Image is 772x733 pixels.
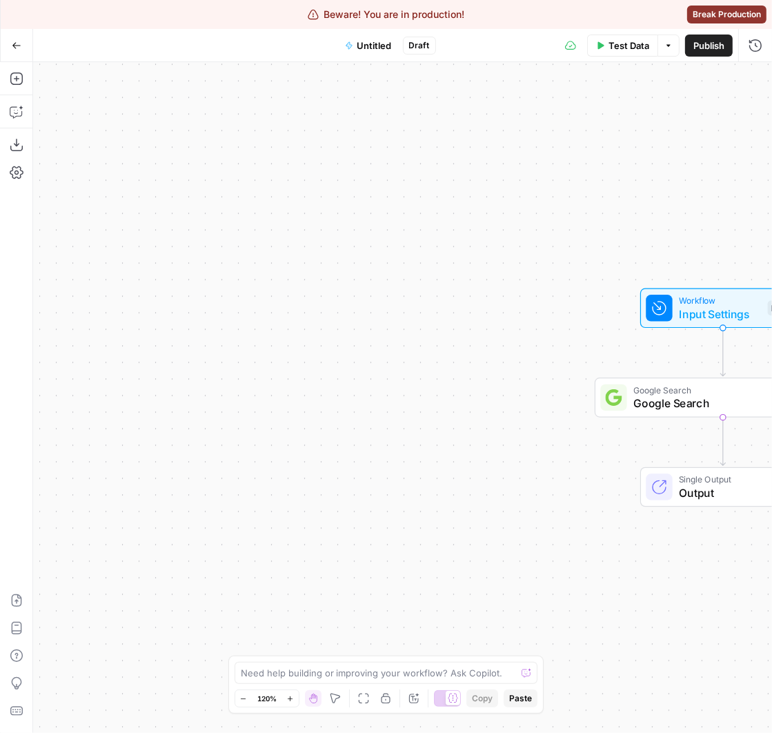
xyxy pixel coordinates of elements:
[693,39,724,52] span: Publish
[679,294,761,307] span: Workflow
[509,692,532,705] span: Paste
[679,306,761,322] span: Input Settings
[504,690,537,707] button: Paste
[587,35,657,57] button: Test Data
[608,39,649,52] span: Test Data
[308,8,465,21] div: Beware! You are in production!
[687,6,766,23] button: Break Production
[409,39,430,52] span: Draft
[720,417,725,465] g: Edge from step_1 to end
[693,8,761,21] span: Break Production
[466,690,498,707] button: Copy
[685,35,733,57] button: Publish
[679,473,770,486] span: Single Output
[337,35,400,57] button: Untitled
[257,693,277,704] span: 120%
[472,692,493,705] span: Copy
[357,39,392,52] span: Untitled
[679,485,770,501] span: Output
